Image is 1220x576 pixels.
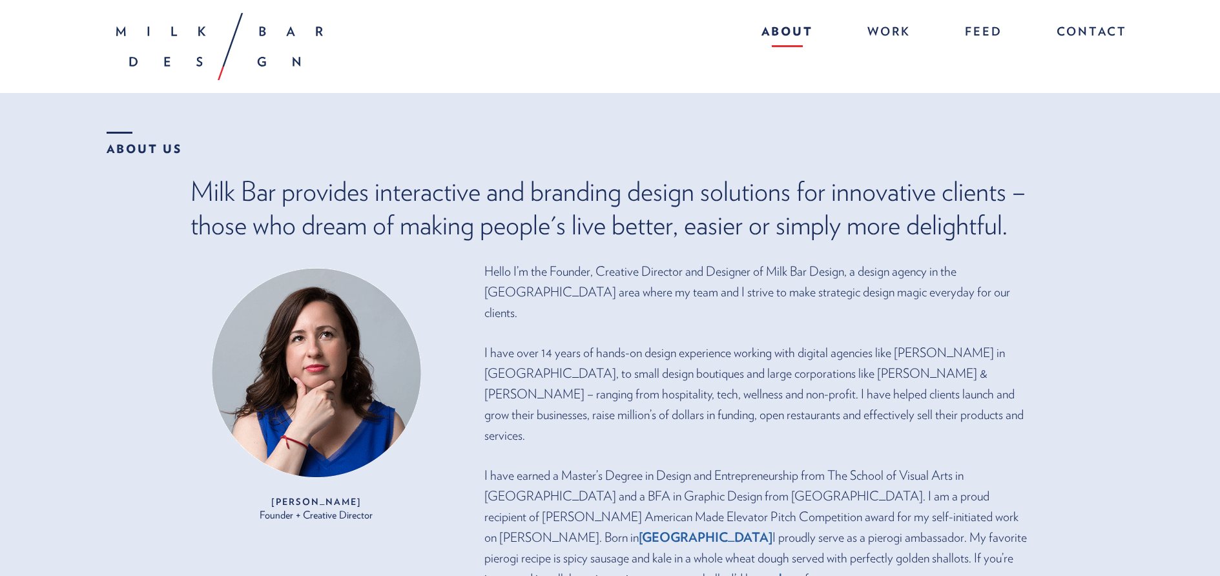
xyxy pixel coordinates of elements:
[484,342,1030,446] p: I have over 14 years of hands-on design experience working with digital agencies like [PERSON_NAM...
[191,174,1030,242] h2: Milk Bar provides interactive and branding design solutions for innovative clients – those who dr...
[116,13,323,80] img: Milk Bar Design
[749,19,826,47] a: About
[1044,19,1127,47] a: Contact
[107,132,182,155] strong: About us
[854,19,924,47] a: Work
[260,509,373,521] span: Founder + Creative Director
[207,261,426,484] img: Joanna Kuczek
[191,493,442,510] strong: [PERSON_NAME]
[952,19,1015,47] a: Feed
[639,530,772,545] a: [GEOGRAPHIC_DATA]
[484,261,1030,323] p: Hello I’m the Founder, Creative Director and Designer of Milk Bar Design, a design agency in the ...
